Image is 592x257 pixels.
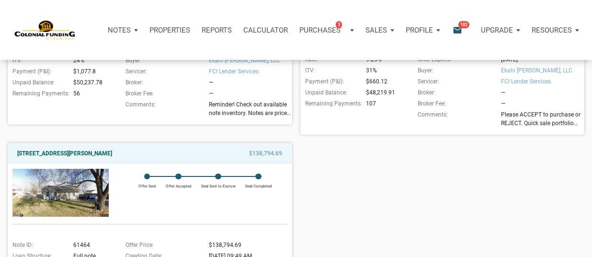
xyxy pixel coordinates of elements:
div: $50,237.78 [71,78,113,87]
span: $138,794.69 [249,148,282,159]
div: $1,077.8 [71,67,113,76]
span: Ekahi [PERSON_NAME], LLC [209,56,292,65]
div: Broker Fee: [413,99,499,108]
div: Deal Sent to Escrow [196,179,240,189]
div: $138,794.69 [206,241,292,249]
span: — [209,90,213,97]
img: 568545 [12,169,109,217]
a: Properties [144,16,196,45]
img: NoteUnlimited [14,20,76,40]
div: $48,219.91 [364,88,406,97]
div: $660.12 [364,77,406,86]
span: 182 [458,21,469,28]
span: 3 [336,21,342,28]
button: Upgrade [475,16,526,45]
div: Buyer: [413,66,499,75]
div: Deal Completed [240,179,277,189]
div: Payment (P&I): [300,77,364,86]
div: Unpaid Balance: [300,88,364,97]
div: Broker Fee: [121,89,206,98]
div: Offer Price: [121,241,206,249]
a: [STREET_ADDRESS][PERSON_NAME] [17,148,112,159]
p: Upgrade [481,26,513,35]
div: Offer Accepted [161,179,196,189]
p: Resources [532,26,572,35]
div: 31% [364,66,406,75]
div: Servicer: [121,67,206,76]
div: Payment (P&I): [8,67,71,76]
div: Offer Sent [134,179,161,189]
div: Remaining Payments: [8,89,71,98]
div: Buyer: [121,56,206,65]
div: Comments: [121,100,206,120]
span: Please ACCEPT to purchase or REJECT. Quick sale portfolio available—first come, first served. Rar... [501,110,584,128]
span: Ekahi [PERSON_NAME], LLC [501,66,584,75]
div: Note ID: [8,241,71,249]
p: Properties [149,26,190,35]
span: Reminder! Check out available note inventory. Notes are priced from $42K to $212K, so I’m confide... [209,100,292,117]
div: — [209,78,292,87]
span: FCI Lender Services [209,67,292,76]
span: — [501,100,505,107]
button: Notes [102,16,144,45]
div: Servicer: [413,77,499,86]
div: Broker: [413,88,499,97]
i: email [452,24,463,35]
div: 107 [364,99,406,108]
p: Sales [365,26,387,35]
p: Profile [406,26,433,35]
div: 24% [71,56,113,65]
p: Reports [202,26,232,35]
button: Profile [400,16,446,45]
div: 61464 [71,241,113,249]
div: ITV: [300,66,364,75]
p: Calculator [243,26,288,35]
button: Reports [196,16,238,45]
a: Calculator [238,16,294,45]
button: Purchases3 [294,16,360,45]
button: email182 [445,16,475,45]
div: ITV: [8,56,71,65]
button: Resources [526,16,585,45]
div: 56 [71,89,113,98]
span: FCI Lender Services [501,77,584,86]
div: Remaining Payments: [300,99,364,108]
div: Comments: [413,110,499,130]
p: Purchases [299,26,341,35]
div: — [501,88,584,97]
div: Unpaid Balance: [8,78,71,87]
p: Notes [108,26,131,35]
div: Broker: [121,78,206,87]
button: Sales [360,16,400,45]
